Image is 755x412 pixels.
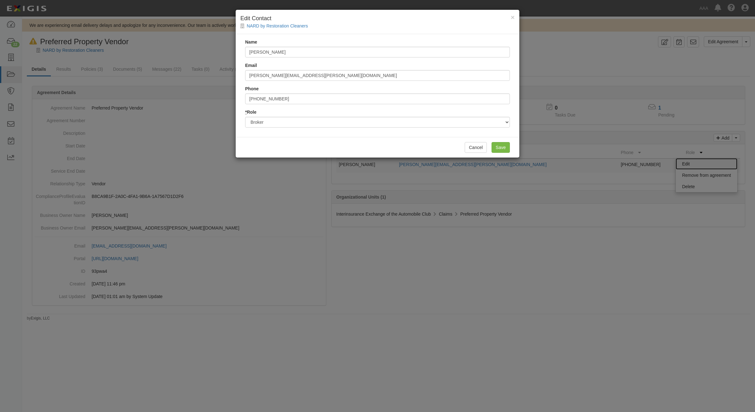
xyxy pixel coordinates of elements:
[247,23,308,28] a: NARD by Restoration Cleaners
[245,39,257,45] label: Name
[245,110,247,115] abbr: required
[492,142,510,153] input: Save
[245,109,257,115] label: Role
[465,142,487,153] button: Cancel
[245,86,259,92] label: Phone
[511,14,515,21] span: ×
[245,62,257,69] label: Email
[240,15,515,23] h4: Edit Contact
[511,14,515,21] button: Close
